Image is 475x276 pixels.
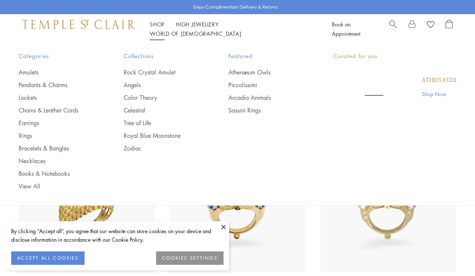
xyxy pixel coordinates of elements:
[150,20,315,38] nav: Main navigation
[228,68,304,76] a: Athenæum Owls
[19,119,94,127] a: Earrings
[19,81,94,89] a: Pendants & Charms
[19,144,94,152] a: Bracelets & Bangles
[422,90,456,98] a: Shop Now
[124,51,199,61] span: Collections
[124,131,199,140] a: Royal Blue Moonstone
[124,144,199,152] a: Zodiac
[19,182,94,190] a: View All
[150,20,165,28] a: ShopShop
[176,20,219,28] a: High JewelleryHigh Jewellery
[11,227,224,244] div: By clicking “Accept all”, you agree that our website can store cookies on your device and disclos...
[228,51,304,61] span: Featured
[156,251,224,265] button: COOKIES SETTINGS
[19,93,94,102] a: Lockets
[11,251,85,265] button: ACCEPT ALL COOKIES
[228,106,304,114] a: Sassini Rings
[19,131,94,140] a: Rings
[438,241,468,269] iframe: Gorgias live chat messenger
[19,169,94,178] a: Books & Notebooks
[427,20,434,31] a: View Wishlist
[333,51,456,61] p: Curated for you
[19,68,94,76] a: Amulets
[19,106,94,114] a: Chains & Leather Cords
[124,81,199,89] a: Angels
[389,20,397,38] a: Search
[19,51,94,61] span: Categories
[124,106,199,114] a: Celestial
[124,93,199,102] a: Color Theory
[228,81,304,89] a: Piccolissimi
[22,20,135,29] img: Temple St. Clair
[446,20,453,38] a: Open Shopping Bag
[19,157,94,165] a: Necklaces
[124,68,199,76] a: Rock Crystal Amulet
[422,76,456,85] a: Athenæum
[193,3,278,11] p: Enjoy Complimentary Delivery & Returns
[124,119,199,127] a: Tree of Life
[228,93,304,102] a: Arcadia Animals
[332,20,360,37] a: Book an Appointment
[150,30,241,37] a: World of [DEMOGRAPHIC_DATA]World of [DEMOGRAPHIC_DATA]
